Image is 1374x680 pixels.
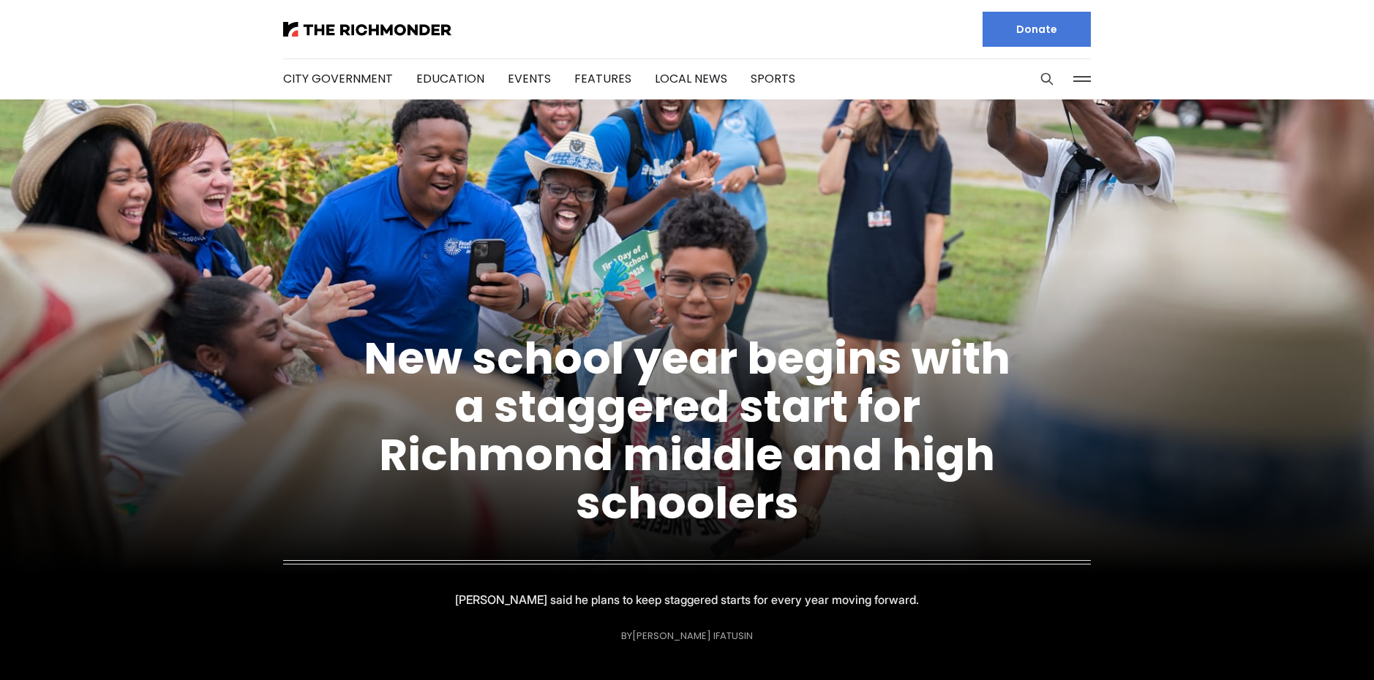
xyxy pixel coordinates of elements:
[1250,608,1374,680] iframe: portal-trigger
[1036,68,1058,90] button: Search this site
[751,70,795,87] a: Sports
[655,70,727,87] a: Local News
[283,70,393,87] a: City Government
[364,328,1010,534] a: New school year begins with a staggered start for Richmond middle and high schoolers
[983,12,1091,47] a: Donate
[455,589,919,610] p: [PERSON_NAME] said he plans to keep staggered starts for every year moving forward.
[416,70,484,87] a: Education
[508,70,551,87] a: Events
[574,70,631,87] a: Features
[621,630,753,641] div: By
[632,629,753,643] a: [PERSON_NAME] Ifatusin
[283,22,451,37] img: The Richmonder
